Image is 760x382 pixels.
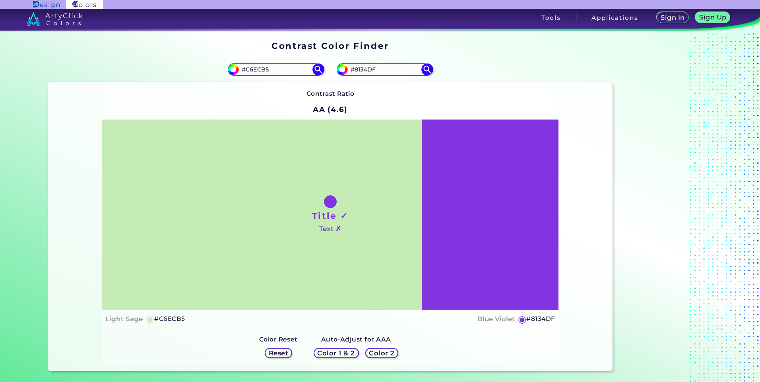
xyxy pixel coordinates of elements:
[306,90,355,97] strong: Contrast Ratio
[154,314,185,324] h5: #C6ECB5
[105,313,143,325] h4: Light Sage
[700,14,725,20] h5: Sign Up
[662,15,683,21] h5: Sign In
[259,336,298,343] strong: Color Reset
[319,350,353,356] h5: Color 1 & 2
[33,1,60,8] img: ArtyClick Design logo
[312,64,324,75] img: icon search
[518,314,527,324] h5: ◉
[269,350,287,356] h5: Reset
[421,64,433,75] img: icon search
[697,13,729,23] a: Sign Up
[348,64,422,75] input: type color 2..
[591,15,638,21] h3: Applications
[309,100,351,118] h2: AA (4.6)
[477,313,515,325] h4: Blue Violet
[312,210,349,222] h1: Title ✓
[146,314,155,324] h5: ◉
[541,15,561,21] h3: Tools
[271,40,389,52] h1: Contrast Color Finder
[526,314,555,324] h5: #8134DF
[239,64,313,75] input: type color 1..
[319,223,341,235] h4: Text ✗
[321,336,391,343] strong: Auto-Adjust for AAA
[27,12,83,26] img: logo_artyclick_colors_white.svg
[370,350,393,356] h5: Color 2
[658,13,687,23] a: Sign In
